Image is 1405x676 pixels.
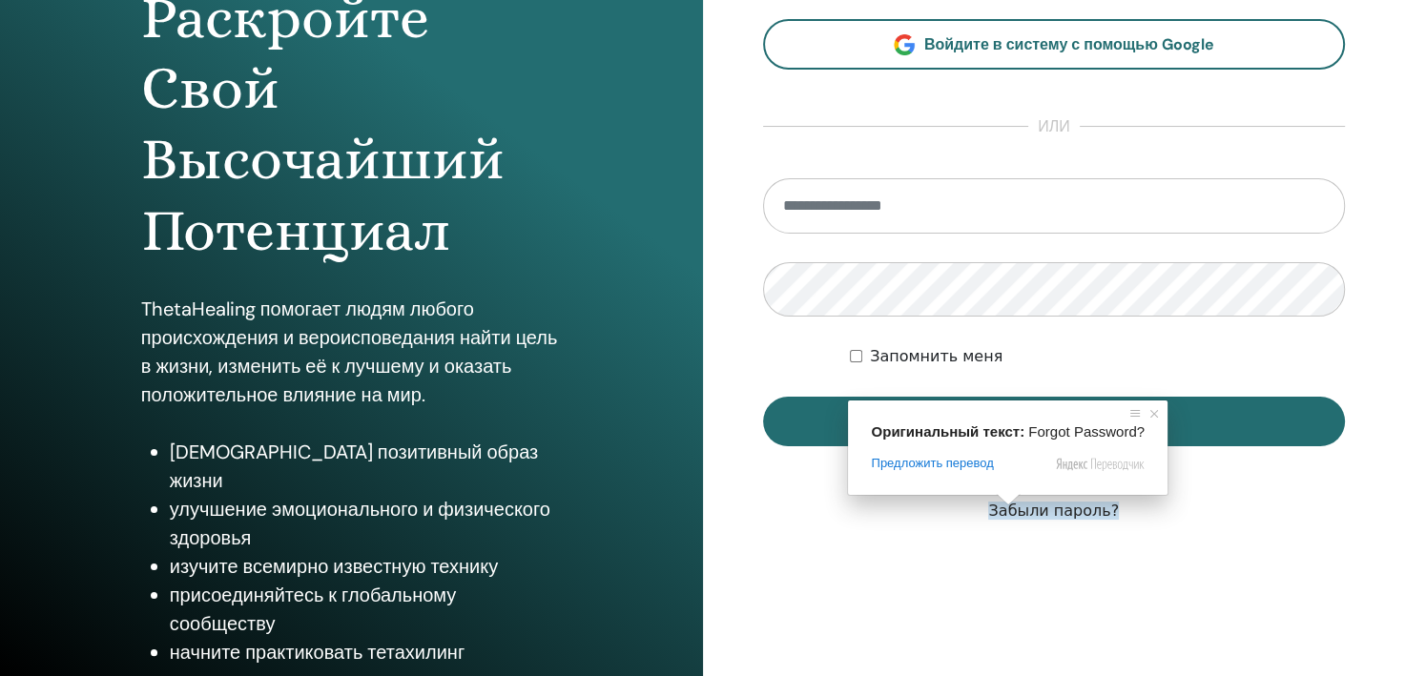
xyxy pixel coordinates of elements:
[763,397,1346,446] button: Вход
[924,34,1214,54] ya-tr-span: Войдите в систему с помощью Google
[763,19,1346,70] a: Войдите в систему с помощью Google
[988,502,1119,520] ya-tr-span: Забыли пароль?
[871,423,1024,440] span: Оригинальный текст:
[871,455,993,472] span: Предложить перевод
[170,440,538,493] ya-tr-span: [DEMOGRAPHIC_DATA] позитивный образ жизни
[1038,116,1070,136] ya-tr-span: или
[850,345,1345,368] div: Сохраняйте мою аутентификацию на неопределённый срок или до тех пор, пока я не выйду из системы в...
[1028,423,1145,440] span: Forgot Password?
[170,583,457,636] ya-tr-span: присоединяйтесь к глобальному сообществу
[170,640,465,665] ya-tr-span: начните практиковать тетахилинг
[141,297,558,407] ya-tr-span: ThetaHealing помогает людям любого происхождения и вероисповедания найти цель в жизни, изменить е...
[870,347,1002,365] ya-tr-span: Запомнить меня
[988,500,1119,522] a: Забыли пароль?
[170,497,550,550] ya-tr-span: улучшение эмоционального и физического здоровья
[170,554,498,579] ya-tr-span: изучите всемирно известную технику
